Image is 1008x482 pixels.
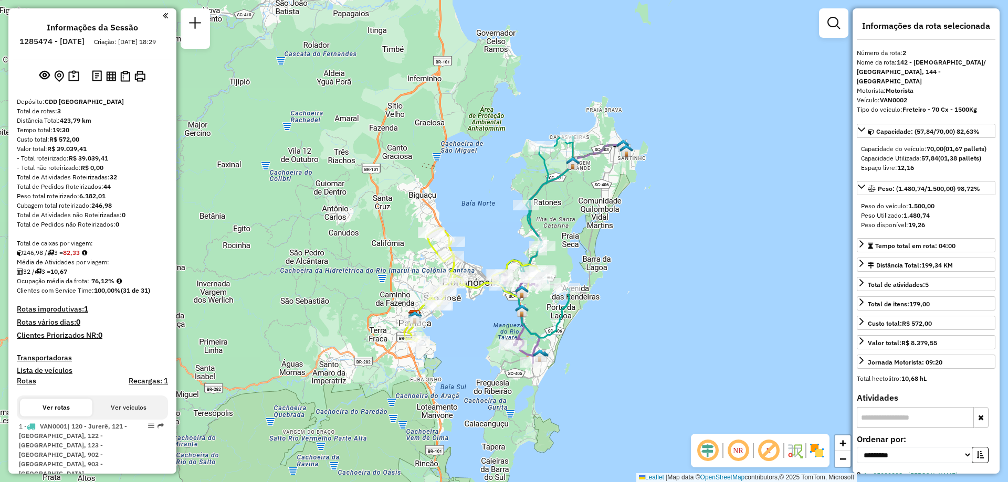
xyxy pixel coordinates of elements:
img: WCL - Campeche [533,349,547,362]
strong: 423,79 km [60,116,91,124]
a: Total de itens:179,00 [857,296,995,310]
strong: 5 [925,281,929,288]
strong: (01,38 pallets) [938,154,981,162]
div: Criação: [DATE] 18:29 [90,37,160,47]
h4: Rotas vários dias: [17,318,168,327]
strong: 6.182,01 [79,192,106,200]
span: Peso do veículo: [861,202,934,210]
img: PA Ilha [616,139,630,153]
strong: 1.480,74 [904,211,930,219]
a: Custo total:R$ 572,00 [857,316,995,330]
strong: VAN0002 [880,96,907,104]
a: Zoom in [835,435,850,451]
img: CDD Florianópolis [408,309,422,323]
strong: R$ 8.379,55 [901,339,937,347]
button: Ordem crescente [972,447,989,463]
img: Ilha Centro [515,285,529,298]
div: Total de Atividades Roteirizadas: [17,173,168,182]
button: Visualizar relatório de Roteirização [104,69,118,83]
div: Motorista: [857,86,995,95]
h4: Recargas: 1 [129,377,168,385]
strong: 44 [103,183,111,190]
span: Peso: (1.480,74/1.500,00) 98,72% [878,185,980,192]
a: Nova sessão e pesquisa [185,13,206,36]
strong: 70,00 [927,145,943,153]
button: Centralizar mapa no depósito ou ponto de apoio [52,68,66,84]
strong: 76,12% [91,277,114,285]
a: Leaflet [639,474,664,481]
strong: 3 [57,107,61,115]
div: Tipo do veículo: [857,105,995,114]
strong: (31 de 31) [121,286,150,294]
strong: 10,68 hL [901,374,927,382]
a: Distância Total:199,34 KM [857,258,995,272]
div: Espaço livre: [861,163,991,173]
i: Total de rotas [35,269,41,275]
strong: Freteiro - 70 Cx - 1500Kg [902,105,977,113]
h4: Transportadoras [17,354,168,362]
div: Total de Pedidos Roteirizados: [17,182,168,191]
button: Visualizar Romaneio [118,69,132,84]
a: Valor total:R$ 8.379,55 [857,335,995,349]
strong: 2 [902,49,906,57]
div: - Total não roteirizado: [17,163,168,173]
div: 32 / 3 = [17,267,168,276]
a: Rotas [17,377,36,385]
span: Ocultar NR [726,438,751,463]
a: Peso: (1.480,74/1.500,00) 98,72% [857,181,995,195]
a: Capacidade: (57,84/70,00) 82,63% [857,124,995,138]
div: Cubagem total roteirizado: [17,201,168,210]
strong: 246,98 [91,201,112,209]
span: Tempo total em rota: 04:00 [875,242,955,250]
span: | [666,474,667,481]
span: 199,34 KM [921,261,953,269]
button: Imprimir Rotas [132,69,148,84]
span: Ocupação média da frota: [17,277,89,285]
div: Map data © contributors,© 2025 TomTom, Microsoft [636,473,857,482]
div: Capacidade do veículo: [861,144,991,154]
div: Tempo total: [17,125,168,135]
div: 246,98 / 3 = [17,248,168,258]
strong: R$ 572,00 [49,135,79,143]
img: Exibir/Ocultar setores [808,442,825,459]
strong: R$ 39.039,41 [69,154,108,162]
h4: Informações da Sessão [47,23,138,33]
span: 1 - [19,422,127,477]
h4: Atividades [857,393,995,403]
h4: Lista de veículos [17,366,168,375]
span: Capacidade: (57,84/70,00) 82,63% [876,127,980,135]
em: Média calculada utilizando a maior ocupação (%Peso ou %Cubagem) de cada rota da sessão. Rotas cro... [117,278,122,284]
a: Jornada Motorista: 09:20 [857,355,995,369]
strong: 1.500,00 [908,202,934,210]
h4: Informações da rota selecionada [857,21,995,31]
div: Peso total roteirizado: [17,191,168,201]
div: Peso: (1.480,74/1.500,00) 98,72% [857,197,995,234]
strong: R$ 572,00 [902,319,932,327]
span: Exibir rótulo [756,438,781,463]
img: FAD - Pirajubae [515,304,529,317]
strong: 142 - [DEMOGRAPHIC_DATA]/ [GEOGRAPHIC_DATA], 144 - [GEOGRAPHIC_DATA] [857,58,986,85]
div: Peso Utilizado: [861,211,991,220]
span: | 120 - Jurerê, 121 - [GEOGRAPHIC_DATA], 122 - [GEOGRAPHIC_DATA], 123 - [GEOGRAPHIC_DATA], 902 - ... [19,422,127,477]
i: Total de rotas [47,250,54,256]
strong: 179,00 [909,300,930,308]
a: Exibir filtros [823,13,844,34]
strong: 12,16 [897,164,914,172]
strong: 32 [110,173,117,181]
div: Total de caixas por viagem: [17,239,168,248]
span: − [839,452,846,465]
div: Média de Atividades por viagem: [17,258,168,267]
button: Logs desbloquear sessão [90,68,104,84]
div: Distância Total: [868,261,953,270]
div: Capacidade Utilizada: [861,154,991,163]
div: Valor total: [17,144,168,154]
span: Ocultar deslocamento [695,438,720,463]
strong: 1 [84,304,88,314]
a: Zoom out [835,451,850,467]
i: Meta Caixas/viagem: 172,72 Diferença: -90,39 [82,250,87,256]
div: Peso disponível: [861,220,991,230]
img: Fluxo de ruas [786,442,803,459]
button: Ver veículos [92,399,165,416]
a: Clique aqui para minimizar o painel [163,9,168,22]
